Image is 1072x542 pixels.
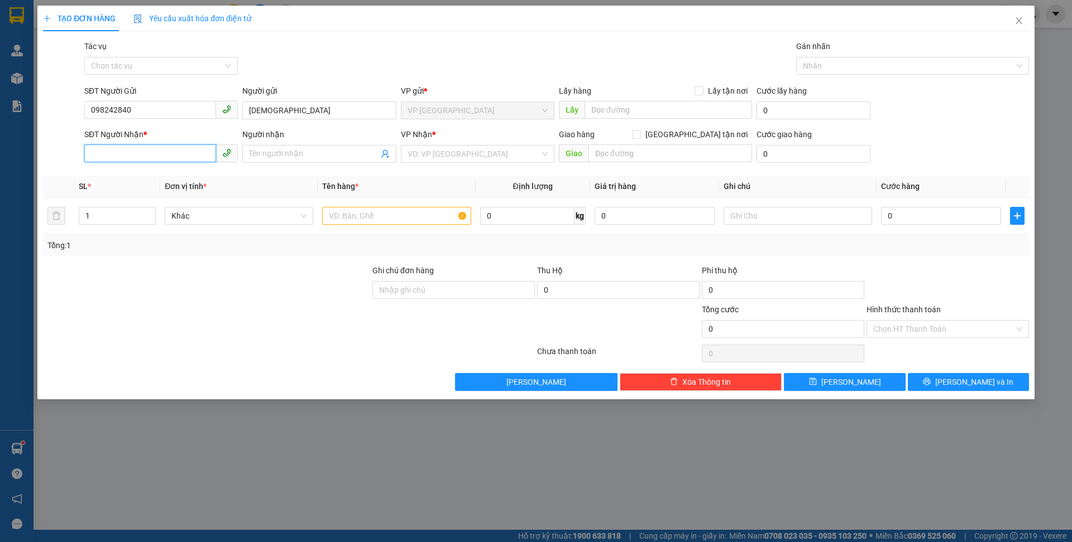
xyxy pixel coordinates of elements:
button: [PERSON_NAME] [455,373,618,391]
span: Tên hàng [322,182,358,191]
span: SL [79,182,88,191]
label: Ghi chú đơn hàng [372,266,434,275]
div: Phí thu hộ [702,264,864,281]
span: phone [222,105,231,114]
button: plus [1010,207,1025,225]
span: Giao [559,144,588,162]
th: Ghi chú [719,176,877,197]
span: VP Thủ Đức [408,102,548,119]
label: Hình thức thanh toán [867,305,941,314]
span: Đơn vị tính [165,182,207,191]
button: deleteXóa Thông tin [620,373,782,391]
span: user-add [381,149,390,158]
button: delete [47,207,65,225]
input: Dọc đường [588,144,752,162]
img: icon [133,14,142,23]
span: Yêu cầu xuất hóa đơn điện tử [133,14,251,23]
div: Người gửi [242,85,396,97]
div: SĐT Người Nhận [84,128,238,141]
span: Lấy hàng [559,86,591,95]
span: Định lượng [513,182,553,191]
span: 33 Bác Ái, P Phước Hội, TX Lagi [4,39,52,71]
label: Cước lấy hàng [757,86,807,95]
span: [GEOGRAPHIC_DATA] tận nơi [641,128,752,141]
span: Giá trị hàng [595,182,636,191]
span: [PERSON_NAME] [821,376,881,388]
label: Gán nhãn [796,42,830,51]
strong: Nhà xe Mỹ Loan [4,4,56,36]
span: phone [222,148,231,157]
span: JMYNGFH2 [85,20,140,32]
span: Lấy tận nơi [703,85,752,97]
input: Ghi Chú [724,207,872,225]
span: Lấy [559,101,585,119]
input: VD: Bàn, Ghế [322,207,471,225]
span: [PERSON_NAME] [506,376,566,388]
span: 0968278298 [4,72,55,83]
span: Thu Hộ [537,266,563,275]
button: printer[PERSON_NAME] và In [908,373,1029,391]
span: save [809,378,817,386]
input: Cước giao hàng [757,145,870,163]
span: kg [575,207,586,225]
span: close [1014,16,1023,25]
label: Tác vụ [84,42,107,51]
div: Người nhận [242,128,396,141]
span: Xóa Thông tin [682,376,731,388]
span: VP Nhận [401,130,432,139]
span: Khác [171,207,307,224]
span: delete [670,378,678,386]
input: 0 [595,207,715,225]
div: Chưa thanh toán [536,345,701,365]
span: Cước hàng [881,182,920,191]
span: Tổng cước [702,305,739,314]
label: Cước giao hàng [757,130,812,139]
span: [PERSON_NAME] và In [935,376,1013,388]
div: Tổng: 1 [47,239,414,251]
span: printer [923,378,931,386]
input: Ghi chú đơn hàng [372,281,535,299]
span: TẠO ĐƠN HÀNG [43,14,116,23]
button: Close [1003,6,1035,37]
span: plus [1011,211,1024,220]
div: VP gửi [401,85,554,97]
button: save[PERSON_NAME] [784,373,905,391]
span: plus [43,14,51,22]
input: Cước lấy hàng [757,101,870,119]
input: Dọc đường [585,101,752,119]
div: SĐT Người Gửi [84,85,238,97]
span: Giao hàng [559,130,595,139]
